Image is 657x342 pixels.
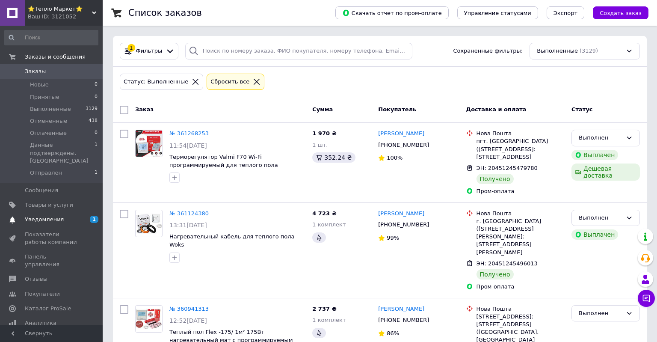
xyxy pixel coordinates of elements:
span: Заказы и сообщения [25,53,86,61]
span: Принятые [30,93,59,101]
span: Новые [30,81,49,89]
span: 12:52[DATE] [169,317,207,324]
span: Скачать отчет по пром-оплате [342,9,442,17]
a: Фото товару [135,130,163,157]
div: [PHONE_NUMBER] [376,219,431,230]
span: 1 970 ₴ [312,130,336,137]
span: 0 [95,81,98,89]
button: Экспорт [547,6,584,19]
span: Данные подтверждены. [GEOGRAPHIC_DATA] [30,141,95,165]
div: Нова Пошта [476,210,565,217]
div: Получено [476,174,514,184]
span: Покупатели [25,290,60,298]
span: 11:54[DATE] [169,142,207,149]
span: ЭН: 20451245479780 [476,165,538,171]
div: Сбросить все [209,77,251,86]
span: Покупатель [378,106,416,113]
a: [PERSON_NAME] [378,305,424,313]
div: Статус: Выполненные [122,77,190,86]
span: 1 [95,141,98,165]
span: 4 723 ₴ [312,210,336,217]
span: 0 [95,93,98,101]
span: 1 комплект [312,221,346,228]
div: Выполнен [579,134,622,143]
span: Оплаченные [30,129,67,137]
h1: Список заказов [128,8,202,18]
img: Фото товару [136,130,162,157]
div: Получено [476,269,514,280]
div: Выплачен [571,150,618,160]
div: Нова Пошта [476,130,565,137]
span: 100% [387,155,402,161]
span: 3129 [86,105,98,113]
span: 1 шт. [312,142,328,148]
div: Пром-оплата [476,187,565,195]
span: 99% [387,235,399,241]
div: [PHONE_NUMBER] [376,140,431,151]
a: Фото товару [135,305,163,333]
a: Фото товару [135,210,163,237]
span: Экспорт [553,10,577,16]
a: [PERSON_NAME] [378,130,424,138]
span: Заказы [25,68,46,75]
span: Каталог ProSale [25,305,71,312]
div: Выполнен [579,214,622,223]
span: Отправлен [30,169,62,177]
a: № 360941313 [169,306,209,312]
span: (3129) [580,48,598,54]
a: Создать заказ [584,9,648,16]
span: 13:31[DATE] [169,222,207,229]
span: Отмененные [30,117,67,125]
span: Показатели работы компании [25,231,79,246]
div: Нова Пошта [476,305,565,313]
span: Фильтры [136,47,163,55]
span: Уведомления [25,216,64,223]
div: Выполнен [579,309,622,318]
div: Ваш ID: 3121052 [28,13,103,21]
span: Сохраненные фильтры: [453,47,523,55]
span: Товары и услуги [25,201,73,209]
div: пгт. [GEOGRAPHIC_DATA] ([STREET_ADDRESS]: [STREET_ADDRESS] [476,137,565,161]
span: ⭐Тепло Маркет⭐ [28,5,92,13]
div: Пром-оплата [476,283,565,291]
a: Нагревательный кабель для теплого пола Woks 6,8м²-8,5м²/1220Вт(68м)+терморегулятор RTC70 [169,233,295,264]
button: Создать заказ [593,6,648,19]
div: [PHONE_NUMBER] [376,315,431,326]
span: Панель управления [25,253,79,268]
input: Поиск [4,30,98,45]
button: Скачать отчет по пром-оплате [335,6,449,19]
a: Терморегулятор Valmi F70 Wi-Fi программируемый для теплого пола [169,154,278,168]
span: 86% [387,330,399,336]
span: Выполненные [537,47,578,55]
span: Создать заказ [600,10,642,16]
div: Выплачен [571,229,618,240]
span: Отзывы [25,275,47,283]
button: Чат с покупателем [638,290,655,307]
a: [PERSON_NAME] [378,210,424,218]
a: № 361124380 [169,210,209,217]
span: Сумма [312,106,333,113]
span: 1 комплект [312,317,346,323]
img: Фото товару [136,213,162,233]
button: Управление статусами [457,6,538,19]
span: 2 737 ₴ [312,306,336,312]
div: г. [GEOGRAPHIC_DATA] ([STREET_ADDRESS][PERSON_NAME]: [STREET_ADDRESS][PERSON_NAME] [476,217,565,256]
span: 0 [95,129,98,137]
span: Статус [571,106,593,113]
div: 352.24 ₴ [312,152,355,163]
span: Выполненные [30,105,71,113]
span: Заказ [135,106,154,113]
div: 1 [127,44,135,52]
span: Сообщения [25,187,58,194]
span: Аналитика [25,319,56,327]
input: Поиск по номеру заказа, ФИО покупателя, номеру телефона, Email, номеру накладной [185,43,413,59]
span: Управление статусами [464,10,531,16]
a: № 361268253 [169,130,209,137]
span: ЭН: 20451245496013 [476,260,538,267]
div: Дешевая доставка [571,164,640,181]
span: 438 [89,117,98,125]
span: 1 [90,216,98,223]
img: Фото товару [136,309,162,329]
